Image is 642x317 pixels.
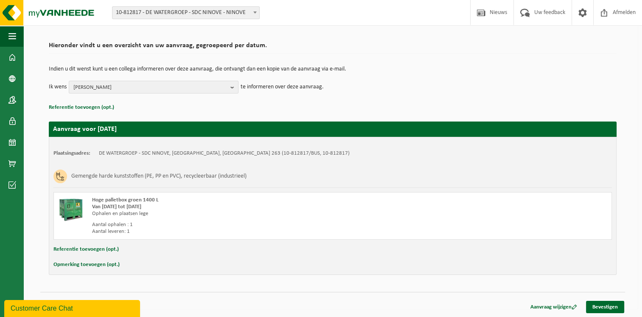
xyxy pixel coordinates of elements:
button: [PERSON_NAME] [69,81,238,93]
p: Indien u dit wenst kunt u een collega informeren over deze aanvraag, die ontvangt dan een kopie v... [49,66,617,72]
p: Ik wens [49,81,67,93]
div: Aantal ophalen : 1 [92,221,367,228]
strong: Van [DATE] tot [DATE] [92,204,141,209]
span: 10-812817 - DE WATERGROEP - SDC NINOVE - NINOVE [112,6,260,19]
strong: Plaatsingsadres: [53,150,90,156]
a: Bevestigen [586,301,624,313]
span: Hoge palletbox groen 1400 L [92,197,159,203]
iframe: chat widget [4,298,142,317]
h3: Gemengde harde kunststoffen (PE, PP en PVC), recycleerbaar (industrieel) [71,170,247,183]
div: Ophalen en plaatsen lege [92,210,367,217]
span: [PERSON_NAME] [73,81,227,94]
div: Aantal leveren: 1 [92,228,367,235]
img: PB-HB-1400-HPE-GN-01.png [58,197,84,222]
h2: Hieronder vindt u een overzicht van uw aanvraag, gegroepeerd per datum. [49,42,617,54]
a: Aanvraag wijzigen [524,301,583,313]
td: DE WATERGROEP - SDC NINOVE, [GEOGRAPHIC_DATA], [GEOGRAPHIC_DATA] 263 (10-812817/BUS, 10-812817) [99,150,350,157]
strong: Aanvraag voor [DATE] [53,126,117,133]
p: te informeren over deze aanvraag. [241,81,324,93]
button: Opmerking toevoegen (opt.) [53,259,120,270]
button: Referentie toevoegen (opt.) [53,244,119,255]
span: 10-812817 - DE WATERGROEP - SDC NINOVE - NINOVE [112,7,259,19]
button: Referentie toevoegen (opt.) [49,102,114,113]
